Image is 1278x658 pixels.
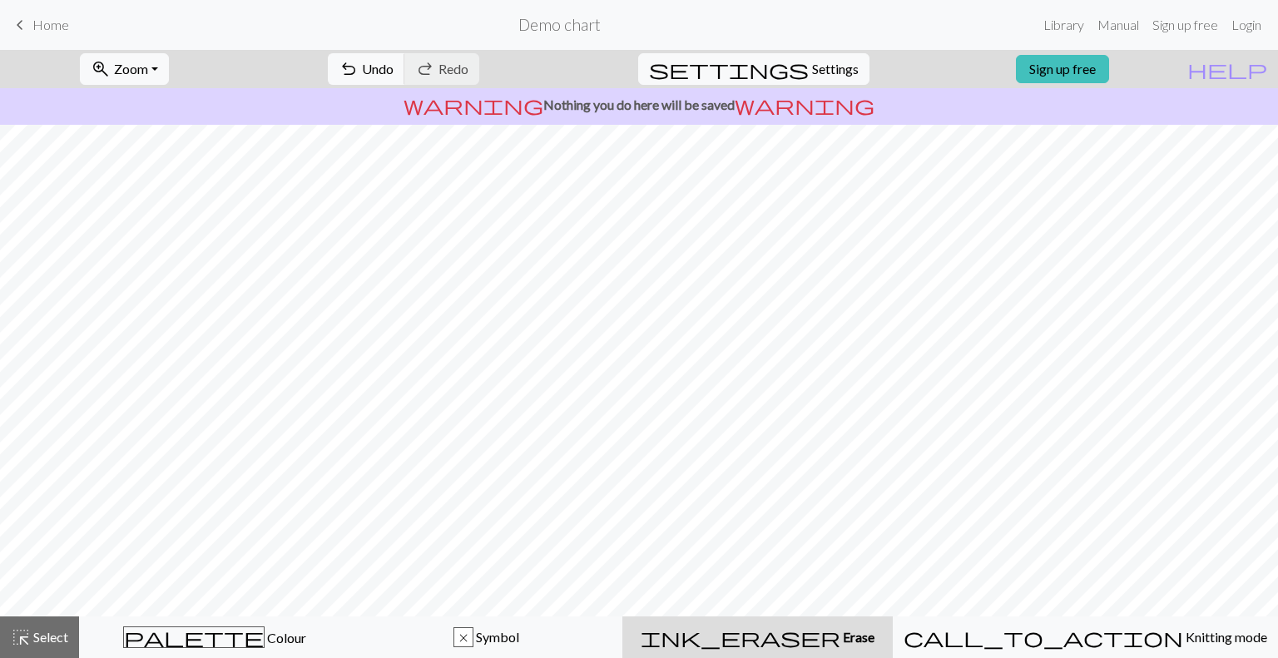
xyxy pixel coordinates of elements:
[10,11,69,39] a: Home
[328,53,405,85] button: Undo
[1016,55,1109,83] a: Sign up free
[80,53,169,85] button: Zoom
[735,93,874,116] span: warning
[114,61,148,77] span: Zoom
[404,93,543,116] span: warning
[1187,57,1267,81] span: help
[622,616,893,658] button: Erase
[812,59,859,79] span: Settings
[11,626,31,649] span: highlight_alt
[339,57,359,81] span: undo
[79,616,351,658] button: Colour
[840,629,874,645] span: Erase
[1146,8,1225,42] a: Sign up free
[518,15,601,34] h2: Demo chart
[351,616,623,658] button: x Symbol
[473,629,519,645] span: Symbol
[1091,8,1146,42] a: Manual
[124,626,264,649] span: palette
[454,628,473,648] div: x
[1225,8,1268,42] a: Login
[649,59,809,79] i: Settings
[31,629,68,645] span: Select
[91,57,111,81] span: zoom_in
[1037,8,1091,42] a: Library
[649,57,809,81] span: settings
[641,626,840,649] span: ink_eraser
[7,95,1271,115] p: Nothing you do here will be saved
[638,53,869,85] button: SettingsSettings
[10,13,30,37] span: keyboard_arrow_left
[1183,629,1267,645] span: Knitting mode
[32,17,69,32] span: Home
[904,626,1183,649] span: call_to_action
[893,616,1278,658] button: Knitting mode
[265,630,306,646] span: Colour
[362,61,394,77] span: Undo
